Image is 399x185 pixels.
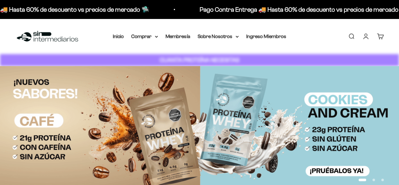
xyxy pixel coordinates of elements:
[198,32,239,40] summary: Sobre Nosotros
[132,32,158,40] summary: Comprar
[160,57,239,63] strong: CUANTA PROTEÍNA NECESITAS
[246,34,286,39] a: Ingreso Miembros
[166,34,190,39] a: Membresía
[113,34,124,39] a: Inicio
